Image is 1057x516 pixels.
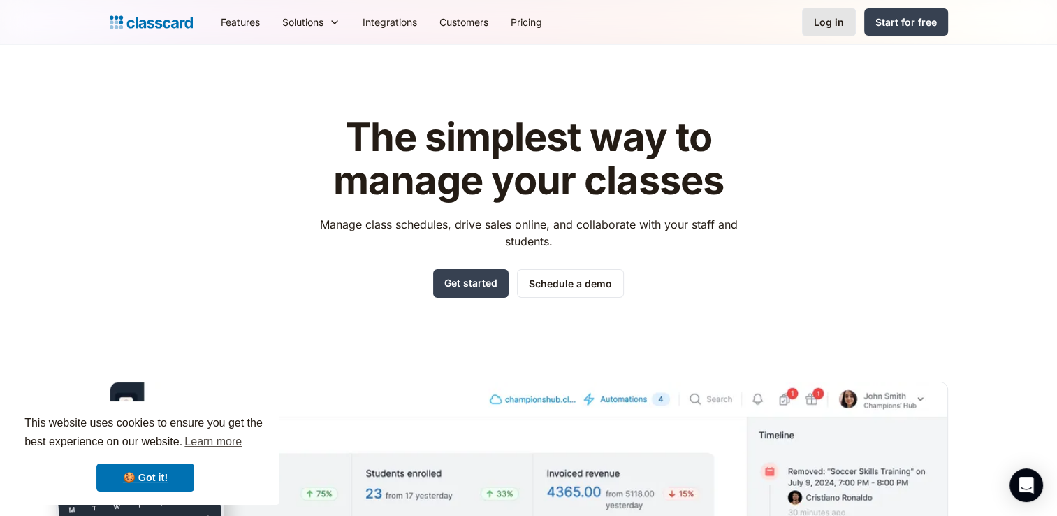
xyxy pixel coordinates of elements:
[307,216,750,250] p: Manage class schedules, drive sales online, and collaborate with your staff and students.
[814,15,844,29] div: Log in
[428,6,500,38] a: Customers
[282,15,323,29] div: Solutions
[210,6,271,38] a: Features
[1009,468,1043,502] div: Open Intercom Messenger
[802,8,856,36] a: Log in
[271,6,351,38] div: Solutions
[24,415,266,452] span: This website uses cookies to ensure you get the best experience on our website.
[182,431,244,452] a: learn more about cookies
[433,269,509,298] a: Get started
[875,15,937,29] div: Start for free
[351,6,428,38] a: Integrations
[11,401,279,505] div: cookieconsent
[864,8,948,36] a: Start for free
[307,116,750,202] h1: The simplest way to manage your classes
[517,269,624,298] a: Schedule a demo
[110,13,193,32] a: home
[96,464,194,492] a: dismiss cookie message
[500,6,553,38] a: Pricing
